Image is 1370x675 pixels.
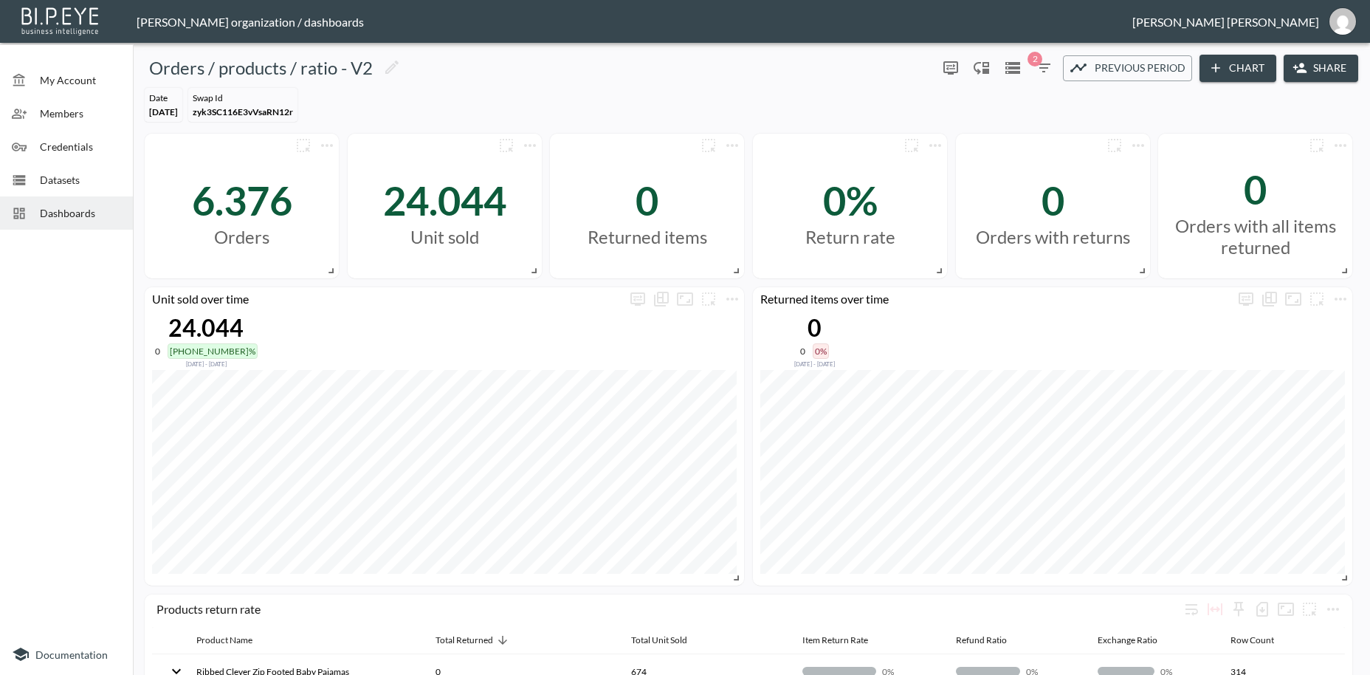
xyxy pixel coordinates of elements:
[137,15,1132,29] div: [PERSON_NAME] organization / dashboards
[1319,4,1366,39] button: ana@swap-commerce.com
[939,56,963,80] span: Display settings
[588,226,707,247] div: Returned items
[145,292,626,306] div: Unit sold over time
[1230,631,1274,649] div: Row Count
[1166,165,1345,213] div: 0
[800,346,805,357] div: 0
[1329,134,1352,157] span: Chart settings
[697,290,720,304] span: Attach chart to a group
[1103,137,1126,151] span: Attach chart to a group
[1180,597,1203,621] div: Wrap text
[1298,597,1321,621] button: more
[1203,597,1227,621] div: Toggle table layout between fixed and auto (default: auto)
[1329,8,1356,35] img: 7151a5340a926b4f92da4ffde41f27b4
[900,134,923,157] button: more
[1103,134,1126,157] button: more
[976,177,1130,225] div: 0
[196,631,252,649] div: Product Name
[495,134,518,157] button: more
[697,137,720,151] span: Attach chart to a group
[155,346,160,357] div: 0
[1199,55,1276,82] button: Chart
[956,631,1026,649] span: Refund Ratio
[626,287,650,311] span: Display settings
[697,134,720,157] button: more
[1001,56,1025,80] button: Datasets
[1027,52,1042,66] span: 2
[192,177,292,225] div: 6.376
[1234,287,1258,311] span: Display settings
[1063,55,1192,81] button: Previous period
[1281,287,1305,311] button: Fullscreen
[40,172,121,188] span: Datasets
[1258,287,1281,311] div: Show as…
[149,106,178,117] span: [DATE]
[1329,134,1352,157] button: more
[518,134,542,157] button: more
[315,134,339,157] span: Chart settings
[18,4,103,37] img: bipeye-logo
[1305,290,1329,304] span: Attach chart to a group
[518,134,542,157] span: Chart settings
[495,137,518,151] span: Attach chart to a group
[155,359,258,368] div: Compared to Feb 03, 2025 - Jun 01, 2025
[720,287,744,311] button: more
[315,134,339,157] button: more
[1098,631,1157,649] div: Exchange Ratio
[794,359,835,368] div: Compared to Feb 03, 2025 - Jun 01, 2025
[292,134,315,157] button: more
[976,226,1130,247] div: Orders with returns
[1274,597,1298,621] button: Fullscreen
[802,631,868,649] div: Item Return Rate
[1329,287,1352,311] span: Chart settings
[813,343,829,359] div: 0%
[196,631,272,649] span: Product Name
[588,177,707,225] div: 0
[626,287,650,311] button: more
[40,106,121,121] span: Members
[923,134,947,157] button: more
[1032,56,1056,80] button: 2
[1298,600,1321,614] span: Attach chart to a group
[35,648,108,661] span: Documentation
[1305,137,1329,151] span: Attach chart to a group
[168,343,258,359] div: [PHONE_NUMBER]%
[923,134,947,157] span: Chart settings
[40,72,121,88] span: My Account
[631,631,687,649] div: Total Unit Sold
[939,56,963,80] button: more
[12,645,121,663] a: Documentation
[155,313,258,342] div: 24.044
[1234,287,1258,311] button: more
[383,177,506,225] div: 24.044
[193,92,293,103] div: Swap Id
[794,313,835,342] div: 0
[383,226,506,247] div: Unit sold
[697,287,720,311] button: more
[970,56,994,80] div: Enable/disable chart dragging
[1321,597,1345,621] span: Chart settings
[1329,287,1352,311] button: more
[156,602,1180,616] div: Products return rate
[900,137,923,151] span: Attach chart to a group
[292,137,315,151] span: Attach chart to a group
[956,631,1007,649] div: Refund Ratio
[1126,134,1150,157] button: more
[1227,597,1250,621] div: Sticky left columns: 0
[805,226,895,247] div: Return rate
[720,287,744,311] span: Chart settings
[802,631,887,649] span: Item Return Rate
[40,139,121,154] span: Credentials
[1166,215,1345,258] div: Orders with all items returned
[193,106,293,117] span: zyk3SC116E3vVsaRN12r
[436,631,493,649] div: Total Returned
[40,205,121,221] span: Dashboards
[1098,631,1177,649] span: Exchange Ratio
[1126,134,1150,157] span: Chart settings
[720,134,744,157] span: Chart settings
[805,177,895,225] div: 0%
[1305,134,1329,157] button: more
[383,58,401,76] svg: Edit
[1095,59,1185,78] span: Previous period
[650,287,673,311] div: Show as…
